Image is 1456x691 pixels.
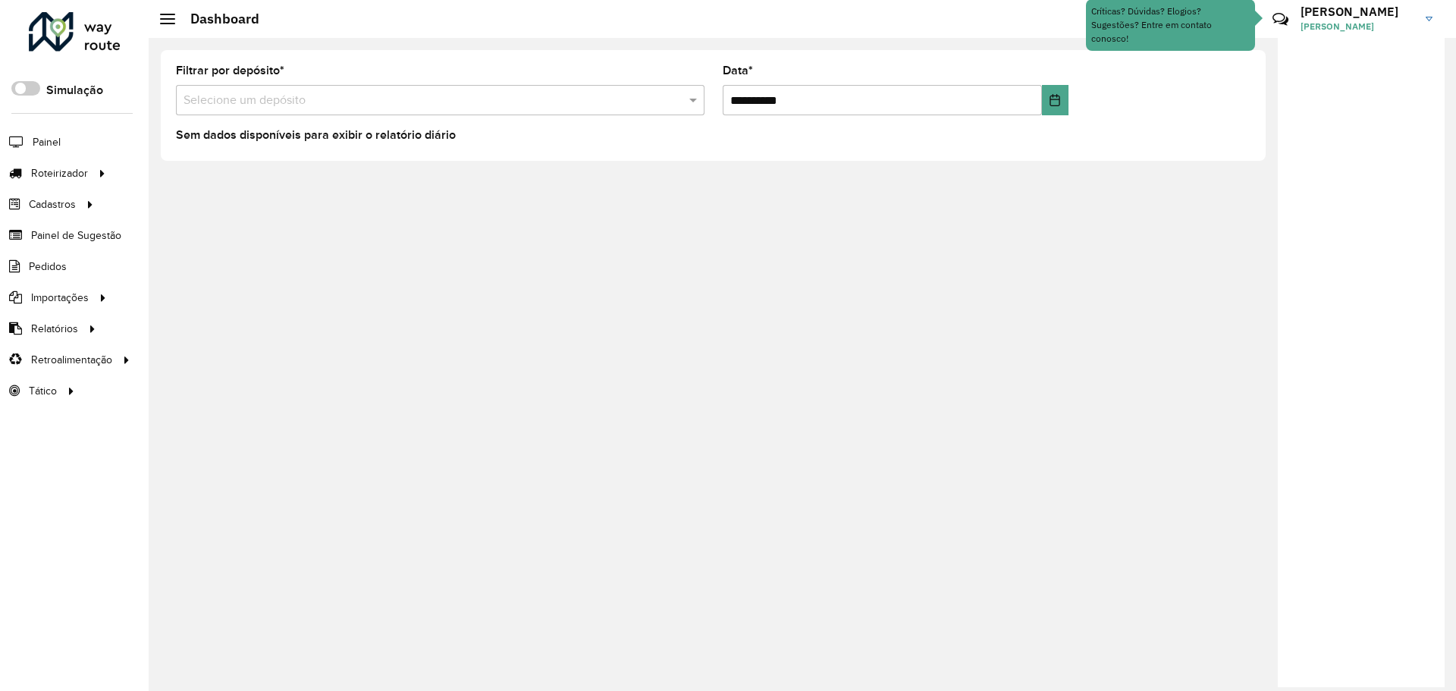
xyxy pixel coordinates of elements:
[176,126,456,144] label: Sem dados disponíveis para exibir o relatório diário
[31,165,88,181] span: Roteirizador
[31,228,121,243] span: Painel de Sugestão
[175,11,259,27] h2: Dashboard
[1301,5,1414,19] h3: [PERSON_NAME]
[31,290,89,306] span: Importações
[29,383,57,399] span: Tático
[1264,3,1297,36] a: Contato Rápido
[723,61,753,80] label: Data
[29,259,67,275] span: Pedidos
[46,81,103,99] label: Simulação
[176,61,284,80] label: Filtrar por depósito
[1301,20,1414,33] span: [PERSON_NAME]
[29,196,76,212] span: Cadastros
[31,352,112,368] span: Retroalimentação
[33,134,61,150] span: Painel
[31,321,78,337] span: Relatórios
[1042,85,1068,115] button: Choose Date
